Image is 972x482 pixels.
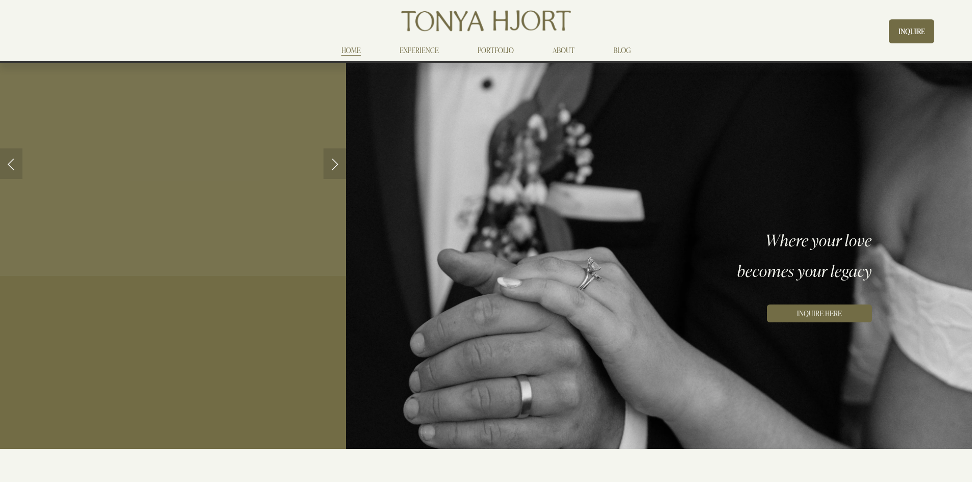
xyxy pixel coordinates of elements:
a: HOME [341,44,361,56]
a: ABOUT [553,44,575,56]
a: INQUIRE HERE [767,305,872,322]
a: PORTFOLIO [478,44,514,56]
a: Next Slide [323,148,346,179]
a: BLOG [613,44,631,56]
h3: Where your love [591,232,872,248]
a: EXPERIENCE [400,44,439,56]
img: Tonya Hjort [399,7,573,35]
a: INQUIRE [889,19,934,43]
h3: becomes your legacy [591,263,872,279]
